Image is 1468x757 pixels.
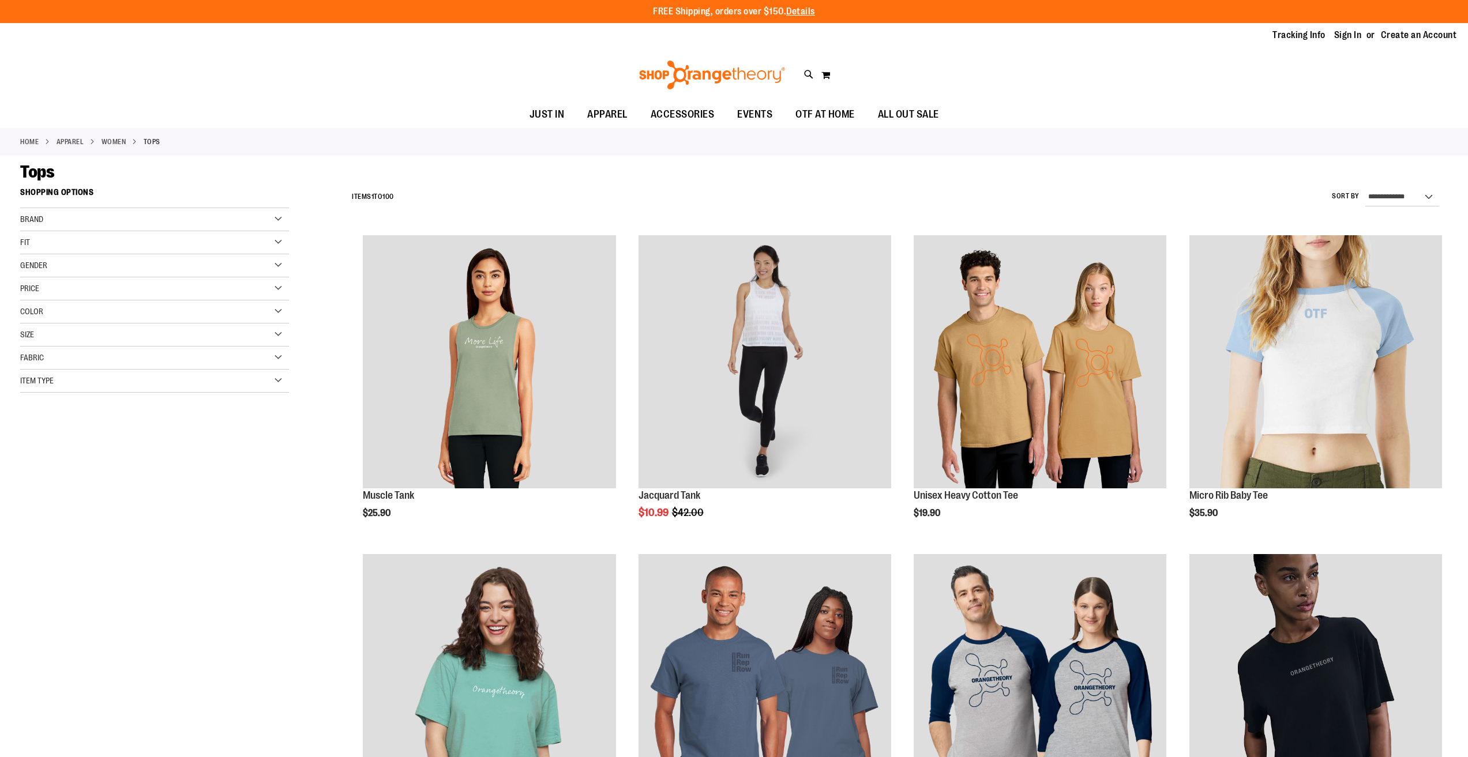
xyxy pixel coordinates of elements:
[587,101,628,127] span: APPAREL
[1189,489,1268,501] a: Micro Rib Baby Tee
[20,353,44,362] span: Fabric
[639,235,891,489] a: Front view of Jacquard Tank
[914,235,1166,488] img: Unisex Heavy Cotton Tee
[639,507,670,518] span: $10.99
[57,137,84,147] a: APPAREL
[1272,29,1326,42] a: Tracking Info
[651,101,715,127] span: ACCESSORIES
[1189,508,1219,518] span: $35.90
[1381,29,1457,42] a: Create an Account
[786,6,815,17] a: Details
[637,61,787,89] img: Shop Orangetheory
[1189,235,1442,488] img: Micro Rib Baby Tee
[20,284,39,293] span: Price
[737,101,772,127] span: EVENTS
[363,235,615,489] a: Muscle Tank
[352,188,394,206] h2: Items to
[363,235,615,488] img: Muscle Tank
[20,261,47,270] span: Gender
[653,5,815,18] p: FREE Shipping, orders over $150.
[1189,235,1442,489] a: Micro Rib Baby Tee
[20,330,34,339] span: Size
[914,508,942,518] span: $19.90
[371,193,374,201] span: 1
[1184,229,1448,548] div: product
[878,101,939,127] span: ALL OUT SALE
[1334,29,1362,42] a: Sign In
[20,238,30,247] span: Fit
[672,507,705,518] span: $42.00
[639,235,891,488] img: Front view of Jacquard Tank
[20,376,54,385] span: Item Type
[102,137,126,147] a: WOMEN
[20,137,39,147] a: Home
[1332,191,1360,201] label: Sort By
[20,214,43,224] span: Brand
[530,101,565,127] span: JUST IN
[908,229,1172,548] div: product
[363,508,392,518] span: $25.90
[144,137,160,147] strong: Tops
[20,182,289,208] strong: Shopping Options
[914,489,1018,501] a: Unisex Heavy Cotton Tee
[363,489,414,501] a: Muscle Tank
[382,193,394,201] span: 100
[633,229,897,548] div: product
[914,235,1166,489] a: Unisex Heavy Cotton Tee
[639,489,700,501] a: Jacquard Tank
[20,307,43,316] span: Color
[20,162,54,182] span: Tops
[357,229,621,548] div: product
[795,101,855,127] span: OTF AT HOME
